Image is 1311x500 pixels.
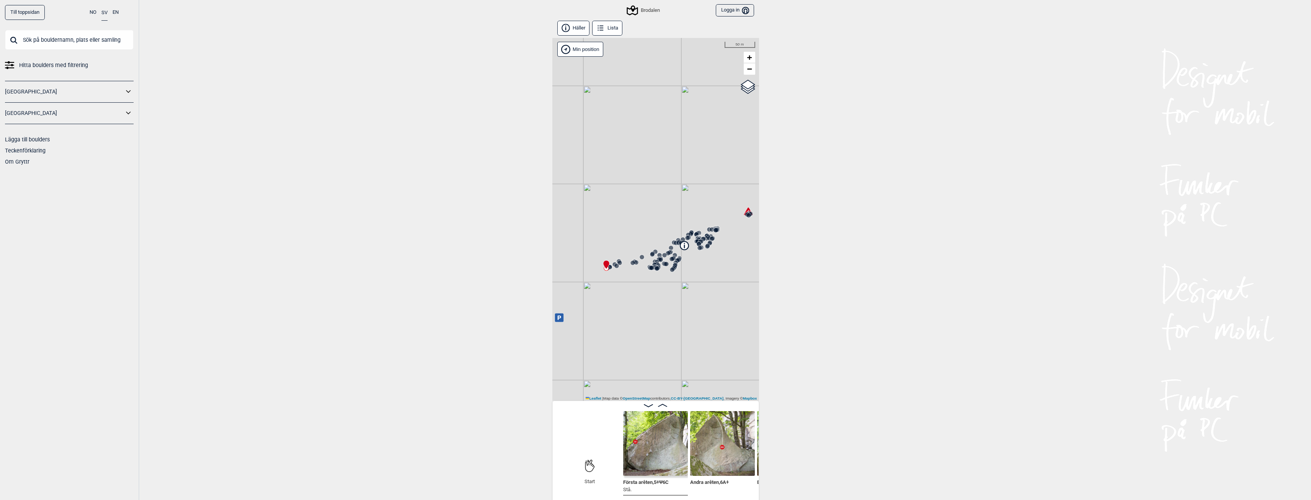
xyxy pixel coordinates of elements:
[5,159,29,165] a: Om Gryttr
[5,86,124,97] a: [GEOGRAPHIC_DATA]
[747,52,752,62] span: +
[744,52,755,63] a: Zoom in
[5,148,46,154] a: Teckenförklaring
[623,411,688,476] img: Forsta areten
[690,478,729,485] span: Andra arêten , 6A+
[690,411,755,476] img: Andra areten
[584,479,595,485] span: Start
[602,396,604,400] span: |
[19,60,88,71] span: Hitta boulders med filtrering
[557,21,590,36] button: Häller
[5,30,134,50] input: Sök på bouldernamn, plats eller samling
[744,63,755,75] a: Zoom out
[747,64,752,74] span: −
[592,21,623,36] button: Lista
[725,42,755,48] div: 50 m
[584,396,759,401] div: Map data © contributors, , Imagery ©
[557,42,603,57] div: Vis min position
[671,396,723,400] a: CC-BY-[GEOGRAPHIC_DATA]
[623,396,650,400] a: OpenStreetMap
[623,478,669,485] span: Första arêten , 5+ Ψ 6C
[5,5,45,20] a: Till toppsidan
[716,4,754,17] button: Logga in
[743,396,757,400] a: Mapbox
[5,60,134,71] a: Hitta boulders med filtrering
[5,136,50,143] a: Lägga till boulders
[741,79,755,95] a: Layers
[5,108,124,119] a: [GEOGRAPHIC_DATA]
[757,411,822,476] img: Bregott
[113,5,119,20] button: EN
[623,486,669,493] p: Stå.
[90,5,96,20] button: NO
[101,5,108,21] button: SV
[628,6,660,15] div: Brodalen
[586,396,601,400] a: Leaflet
[757,478,777,485] span: Bregott , 4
